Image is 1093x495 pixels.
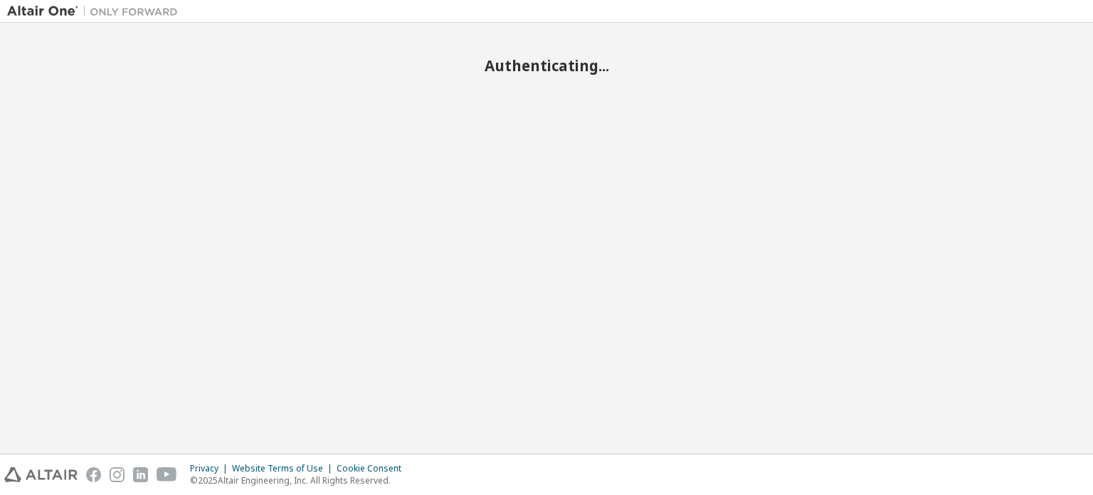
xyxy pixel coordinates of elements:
[7,56,1086,75] h2: Authenticating...
[7,4,185,19] img: Altair One
[190,474,410,486] p: © 2025 Altair Engineering, Inc. All Rights Reserved.
[110,467,125,482] img: instagram.svg
[232,463,337,474] div: Website Terms of Use
[157,467,177,482] img: youtube.svg
[190,463,232,474] div: Privacy
[133,467,148,482] img: linkedin.svg
[86,467,101,482] img: facebook.svg
[4,467,78,482] img: altair_logo.svg
[337,463,410,474] div: Cookie Consent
